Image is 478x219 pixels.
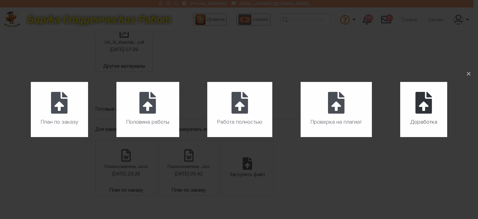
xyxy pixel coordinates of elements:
span: Проверка на плагиат [311,117,362,127]
button: × [462,67,476,81]
span: План по заказу [41,117,78,127]
span: Доработка [410,117,437,127]
span: Работа полностью [217,117,262,127]
span: Половина работы [126,117,169,127]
